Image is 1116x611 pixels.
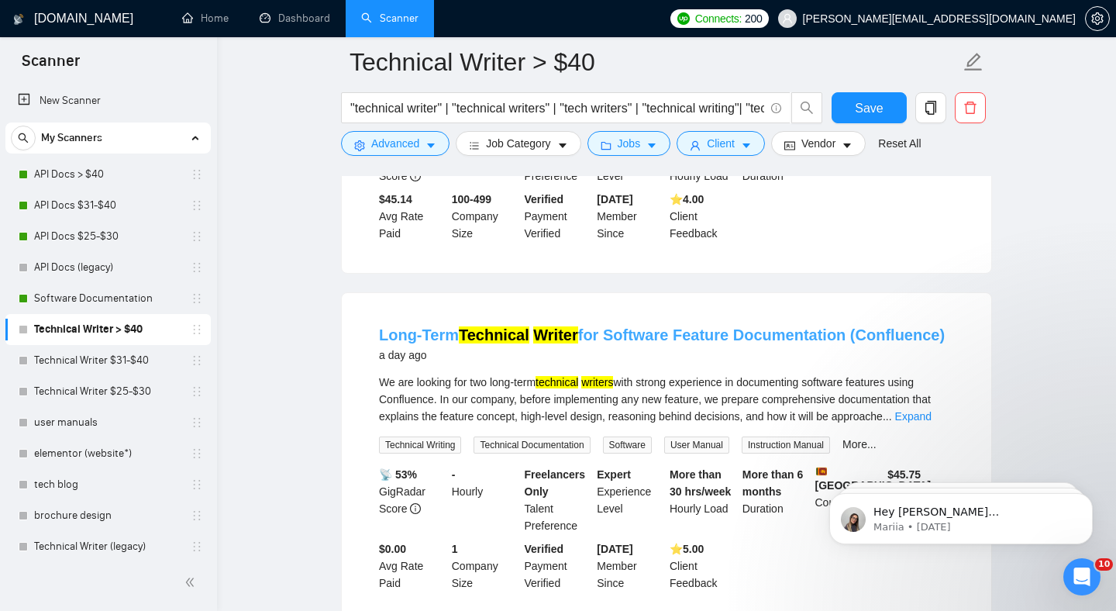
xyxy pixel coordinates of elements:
input: Search Freelance Jobs... [350,98,764,118]
a: brochure design [34,500,181,531]
span: holder [191,354,203,367]
img: upwork-logo.png [677,12,690,25]
button: copy [915,92,946,123]
button: search [11,126,36,150]
span: 10 [1095,558,1113,571]
iframe: Intercom live chat [1063,558,1100,595]
mark: Technical [459,326,529,343]
div: Duration [739,466,812,534]
a: Technical Writer $25-$30 [34,376,181,407]
span: holder [191,416,203,429]
span: My Scanners [41,123,102,154]
b: Freelancers Only [525,468,586,498]
a: Technical Writer > $40 [34,314,181,345]
a: searchScanner [361,12,418,25]
span: Instruction Manual [742,437,830,454]
div: Talent Preference [522,466,594,534]
div: Member Since [594,191,666,242]
span: caret-down [557,140,568,151]
li: My Scanners [5,123,211,593]
span: holder [191,509,203,522]
span: Client [707,135,735,152]
span: setting [354,140,365,151]
b: More than 6 months [742,468,804,498]
div: Hourly [449,466,522,534]
b: Verified [525,193,564,205]
div: Company Size [449,540,522,592]
a: Software Documentation [34,283,181,314]
span: user [690,140,701,151]
div: Company Size [449,191,522,242]
b: ⭐️ 4.00 [670,193,704,205]
span: holder [191,230,203,243]
div: Avg Rate Paid [376,191,449,242]
span: Job Category [486,135,550,152]
span: copy [916,101,945,115]
span: Jobs [618,135,641,152]
a: Long-TermTechnical Writerfor Software Feature Documentation (Confluence) [379,326,945,343]
span: holder [191,447,203,460]
mark: Writer [533,326,577,343]
b: Verified [525,543,564,555]
button: settingAdvancedcaret-down [341,131,449,156]
a: elementor (website*) [34,438,181,469]
li: New Scanner [5,85,211,116]
span: holder [191,261,203,274]
button: search [791,92,822,123]
span: folder [601,140,611,151]
b: - [452,468,456,481]
img: logo [13,7,24,32]
span: info-circle [410,503,421,514]
span: Vendor [801,135,835,152]
span: search [792,101,821,115]
span: holder [191,478,203,491]
b: More than 30 hrs/week [670,468,731,498]
div: a day ago [379,346,945,364]
span: caret-down [842,140,852,151]
span: user [782,13,793,24]
span: idcard [784,140,795,151]
a: Technical Writer (legacy) [34,531,181,562]
a: API Docs > $40 [34,159,181,190]
b: ⭐️ 5.00 [670,543,704,555]
b: [DATE] [597,543,632,555]
a: homeHome [182,12,229,25]
span: info-circle [771,103,781,113]
span: holder [191,540,203,553]
b: $0.00 [379,543,406,555]
a: New Scanner [18,85,198,116]
a: dashboardDashboard [260,12,330,25]
span: Scanner [9,50,92,82]
span: holder [191,323,203,336]
button: Save [832,92,907,123]
iframe: Intercom notifications message [806,461,1116,569]
a: Technical Writer $31-$40 [34,345,181,376]
a: More... [842,438,877,450]
span: Connects: [695,10,742,27]
mark: technical [536,376,578,388]
span: Advanced [371,135,419,152]
span: Save [855,98,883,118]
button: barsJob Categorycaret-down [456,131,580,156]
div: GigRadar Score [376,466,449,534]
div: Payment Verified [522,540,594,592]
b: 📡 53% [379,468,417,481]
button: userClientcaret-down [677,131,765,156]
b: 100-499 [452,193,491,205]
a: API Docs $25-$30 [34,221,181,252]
button: setting [1085,6,1110,31]
span: holder [191,168,203,181]
a: user manuals [34,407,181,438]
a: Reset All [878,135,921,152]
a: API Docs (legacy) [34,252,181,283]
b: 1 [452,543,458,555]
span: Technical Writing [379,437,461,454]
mark: writers [581,376,613,388]
div: Member Since [594,540,666,592]
span: holder [191,385,203,398]
span: caret-down [646,140,657,151]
